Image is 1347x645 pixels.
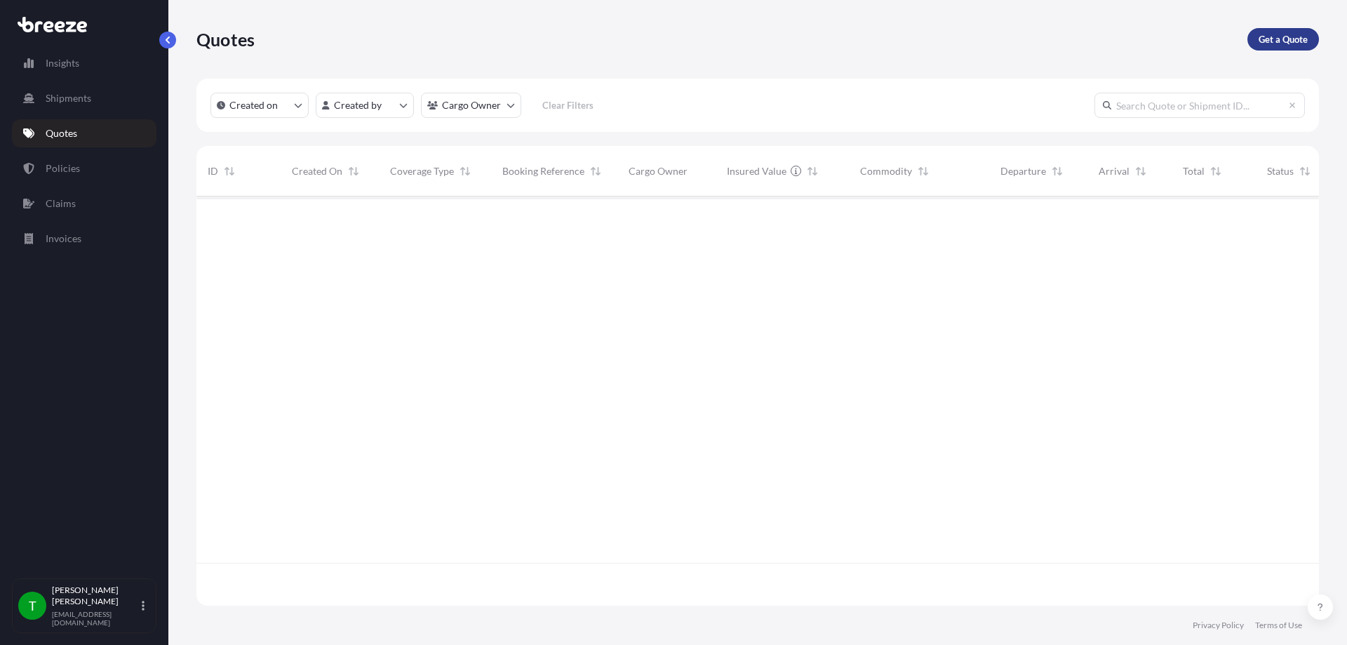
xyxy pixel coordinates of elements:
p: Quotes [196,28,255,51]
span: Cargo Owner [629,164,688,178]
a: Insights [12,49,156,77]
p: Clear Filters [542,98,594,112]
p: Cargo Owner [442,98,501,112]
button: Sort [221,163,238,180]
button: createdBy Filter options [316,93,414,118]
button: Sort [1296,163,1313,180]
a: Terms of Use [1255,620,1302,631]
a: Get a Quote [1247,28,1319,51]
button: Sort [1049,163,1066,180]
button: Sort [457,163,474,180]
span: Total [1183,164,1205,178]
p: Invoices [46,232,81,246]
input: Search Quote or Shipment ID... [1094,93,1305,118]
button: Sort [1132,163,1149,180]
button: Sort [1207,163,1224,180]
span: T [29,599,36,613]
p: Policies [46,161,80,175]
a: Invoices [12,225,156,253]
button: Sort [915,163,932,180]
a: Claims [12,189,156,218]
span: Status [1267,164,1294,178]
p: Shipments [46,91,91,105]
button: Sort [587,163,604,180]
span: Departure [1000,164,1046,178]
p: [EMAIL_ADDRESS][DOMAIN_NAME] [52,610,139,627]
span: Arrival [1099,164,1130,178]
p: Created by [334,98,382,112]
p: Get a Quote [1259,32,1308,46]
a: Shipments [12,84,156,112]
span: Booking Reference [502,164,584,178]
p: Quotes [46,126,77,140]
span: Insured Value [727,164,786,178]
p: Created on [229,98,278,112]
span: Created On [292,164,342,178]
button: Sort [804,163,821,180]
a: Privacy Policy [1193,620,1244,631]
button: Sort [345,163,362,180]
span: ID [208,164,218,178]
a: Policies [12,154,156,182]
button: cargoOwner Filter options [421,93,521,118]
button: createdOn Filter options [210,93,309,118]
p: Insights [46,56,79,70]
p: Claims [46,197,76,211]
a: Quotes [12,119,156,147]
span: Commodity [860,164,912,178]
button: Clear Filters [528,94,607,117]
span: Coverage Type [390,164,454,178]
p: [PERSON_NAME] [PERSON_NAME] [52,585,139,607]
